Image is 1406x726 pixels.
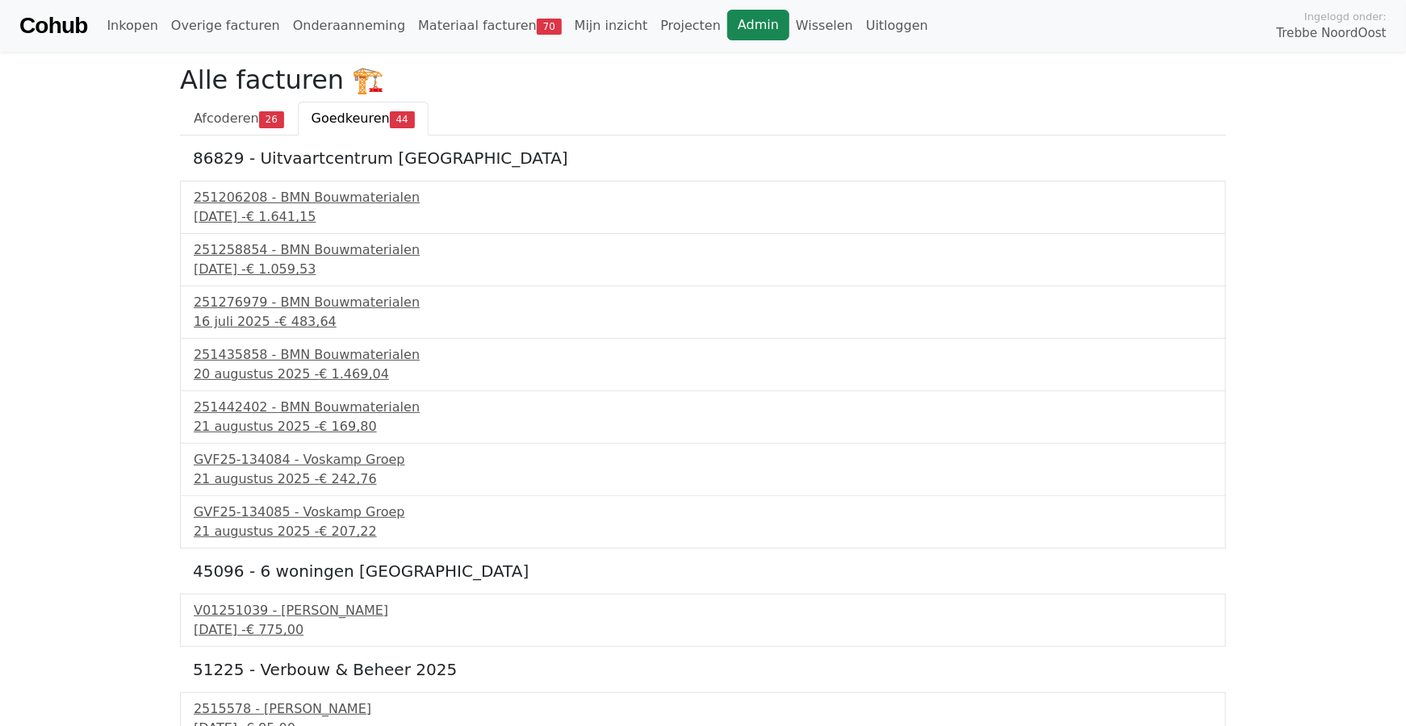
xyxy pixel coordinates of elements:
div: 21 augustus 2025 - [194,417,1212,436]
a: V01251039 - [PERSON_NAME][DATE] -€ 775,00 [194,601,1212,640]
div: 251276979 - BMN Bouwmaterialen [194,293,1212,312]
h5: 86829 - Uitvaartcentrum [GEOGRAPHIC_DATA] [193,148,1213,168]
span: 70 [537,19,562,35]
div: 16 juli 2025 - [194,312,1212,332]
h5: 51225 - Verbouw & Beheer 2025 [193,660,1213,679]
span: Afcoderen [194,111,259,126]
a: Cohub [19,6,87,45]
span: € 1.059,53 [246,261,316,277]
div: [DATE] - [194,207,1212,227]
a: GVF25-134085 - Voskamp Groep21 augustus 2025 -€ 207,22 [194,503,1212,541]
span: Goedkeuren [312,111,390,126]
a: GVF25-134084 - Voskamp Groep21 augustus 2025 -€ 242,76 [194,450,1212,489]
a: Admin [727,10,789,40]
span: 44 [390,111,415,127]
a: Afcoderen26 [180,102,298,136]
a: 251258854 - BMN Bouwmaterialen[DATE] -€ 1.059,53 [194,240,1212,279]
div: V01251039 - [PERSON_NAME] [194,601,1212,620]
div: 2515578 - [PERSON_NAME] [194,699,1212,719]
a: Wisselen [789,10,860,42]
a: 251442402 - BMN Bouwmaterialen21 augustus 2025 -€ 169,80 [194,398,1212,436]
span: € 1.469,04 [319,366,389,382]
div: 251206208 - BMN Bouwmaterialen [194,188,1212,207]
div: GVF25-134084 - Voskamp Groep [194,450,1212,469]
a: Inkopen [100,10,164,42]
div: 251435858 - BMN Bouwmaterialen [194,345,1212,365]
a: Projecten [654,10,727,42]
div: [DATE] - [194,260,1212,279]
span: 26 [259,111,284,127]
span: € 169,80 [319,419,376,434]
a: Onderaanneming [287,10,412,42]
a: 251435858 - BMN Bouwmaterialen20 augustus 2025 -€ 1.469,04 [194,345,1212,384]
a: Uitloggen [860,10,935,42]
span: Ingelogd onder: [1304,9,1387,24]
div: 21 augustus 2025 - [194,469,1212,489]
span: € 775,00 [246,622,303,637]
span: Trebbe NoordOost [1277,24,1387,43]
div: [DATE] - [194,620,1212,640]
div: 21 augustus 2025 - [194,522,1212,541]
span: € 483,64 [279,314,337,329]
div: 251258854 - BMN Bouwmaterialen [194,240,1212,260]
span: € 242,76 [319,471,376,486]
a: Goedkeuren44 [298,102,429,136]
span: € 207,22 [319,524,376,539]
h5: 45096 - 6 woningen [GEOGRAPHIC_DATA] [193,561,1213,581]
div: GVF25-134085 - Voskamp Groep [194,503,1212,522]
a: 251276979 - BMN Bouwmaterialen16 juli 2025 -€ 483,64 [194,293,1212,332]
a: Mijn inzicht [568,10,655,42]
a: Materiaal facturen70 [412,10,568,42]
div: 251442402 - BMN Bouwmaterialen [194,398,1212,417]
div: 20 augustus 2025 - [194,365,1212,384]
a: 251206208 - BMN Bouwmaterialen[DATE] -€ 1.641,15 [194,188,1212,227]
a: Overige facturen [165,10,287,42]
h2: Alle facturen 🏗️ [180,65,1226,95]
span: € 1.641,15 [246,209,316,224]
